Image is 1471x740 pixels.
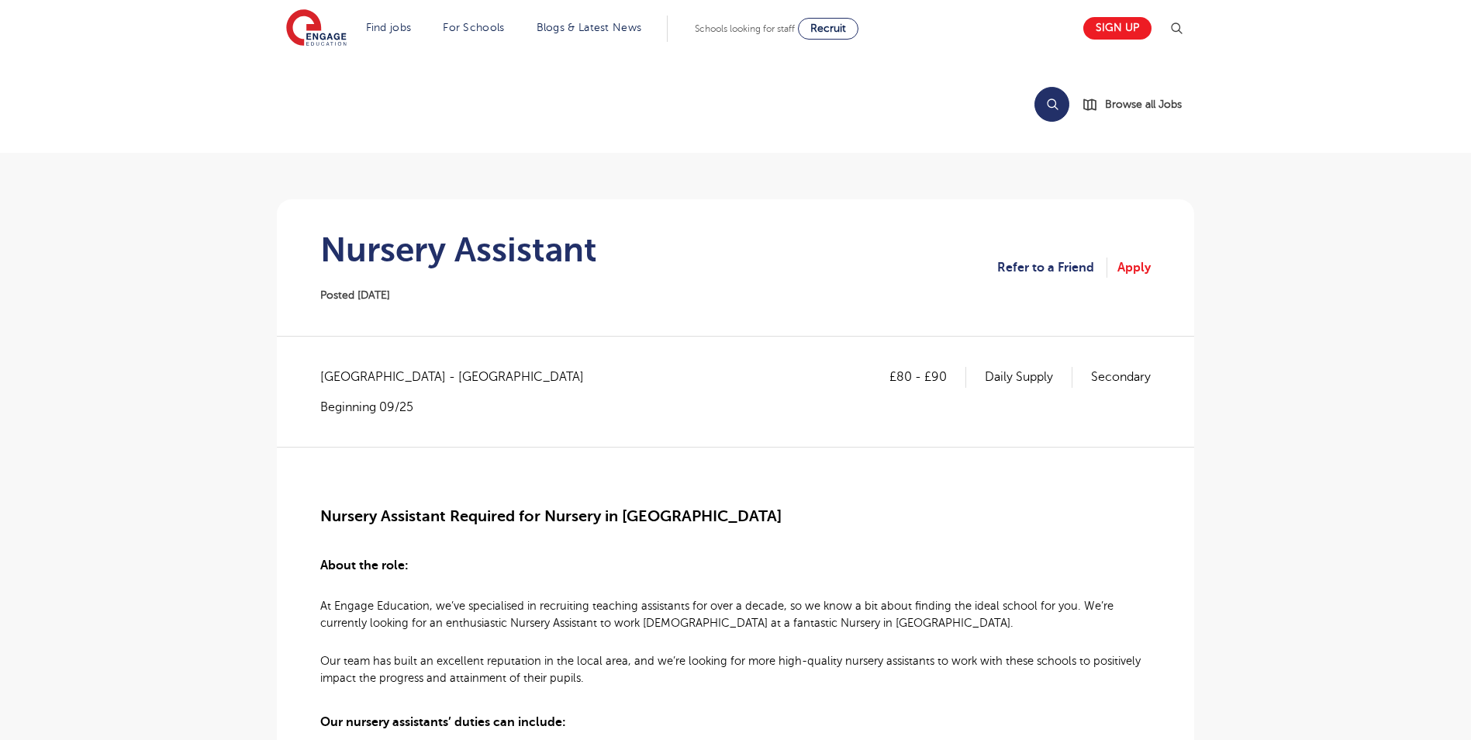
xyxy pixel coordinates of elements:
[810,22,846,34] span: Recruit
[366,22,412,33] a: Find jobs
[320,558,409,572] span: About the role:
[320,655,1141,684] span: Our team has built an excellent reputation in the local area, and we’re looking for more high-qua...
[320,600,1114,629] span: At Engage Education, we’ve specialised in recruiting teaching assistants for over a decade, so we...
[320,507,782,525] span: Nursery Assistant Required for Nursery in [GEOGRAPHIC_DATA]
[889,367,966,387] p: £80 - £90
[320,399,599,416] p: Beginning 09/25
[320,715,566,729] span: Our nursery assistants’ duties can include:
[320,289,390,301] span: Posted [DATE]
[997,258,1107,278] a: Refer to a Friend
[320,367,599,387] span: [GEOGRAPHIC_DATA] - [GEOGRAPHIC_DATA]
[985,367,1072,387] p: Daily Supply
[1082,95,1194,113] a: Browse all Jobs
[443,22,504,33] a: For Schools
[537,22,642,33] a: Blogs & Latest News
[320,230,597,269] h1: Nursery Assistant
[1083,17,1152,40] a: Sign up
[695,23,795,34] span: Schools looking for staff
[798,18,858,40] a: Recruit
[1034,87,1069,122] button: Search
[1117,258,1151,278] a: Apply
[286,9,347,48] img: Engage Education
[1091,367,1151,387] p: Secondary
[1105,95,1182,113] span: Browse all Jobs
